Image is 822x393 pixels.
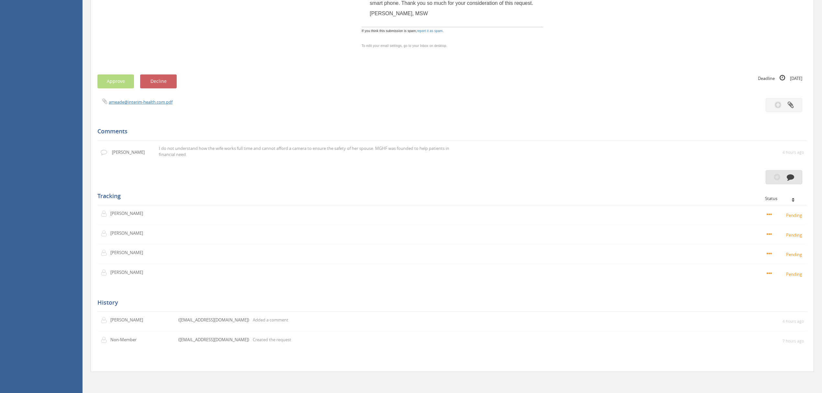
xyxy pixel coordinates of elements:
p: [PERSON_NAME] [110,317,148,323]
small: Pending [767,270,804,277]
p: [PERSON_NAME] [110,210,148,217]
img: user-icon.png [101,250,110,256]
a: report it as spam [417,29,443,33]
h5: Comments [97,128,802,135]
h5: History [97,299,802,306]
small: 4 hours ago [783,150,804,155]
p: [PERSON_NAME] [110,269,148,275]
small: 7 hours ago [783,338,804,344]
img: user-icon.png [101,317,110,323]
p: [PERSON_NAME] [110,230,148,236]
img: user-icon.png [101,230,110,237]
span: If you think this submission is spam, . [362,28,444,34]
h5: Tracking [97,193,802,199]
p: I do not understand how the wife works full time and cannot afford a camera to ensure the safety ... [159,145,450,157]
button: Decline [140,74,177,88]
small: Deadline [DATE] [758,74,802,82]
a: ameade@interim-health.com.pdf [109,99,172,105]
small: Pending [767,251,804,258]
img: user-icon.png [101,269,110,276]
p: ([EMAIL_ADDRESS][DOMAIN_NAME]) [178,317,249,323]
small: Pending [767,211,804,219]
span: To edit your email settings, go to your Inbox on desktop. [362,44,447,48]
p: Non-Member [110,337,148,343]
p: ([EMAIL_ADDRESS][DOMAIN_NAME]) [178,337,249,343]
p: [PERSON_NAME] [110,250,148,256]
p: Added a comment [253,317,288,323]
img: user-icon.png [101,210,110,217]
button: Approve [97,74,134,88]
img: user-icon.png [101,337,110,343]
small: 4 hours ago [783,319,804,324]
p: Created the request [253,337,291,343]
small: Pending [767,231,804,238]
div: Status [765,196,802,201]
p: [PERSON_NAME] [112,149,149,155]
